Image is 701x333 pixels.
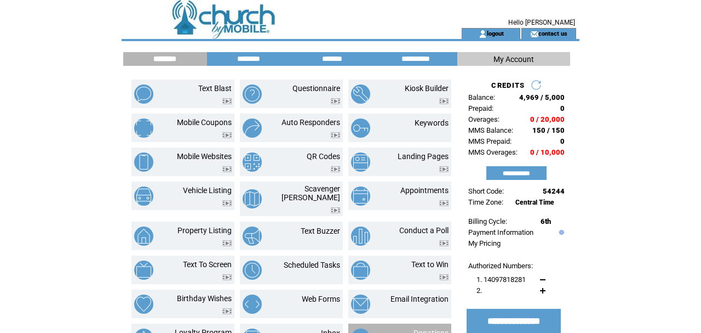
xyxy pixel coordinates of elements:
span: MMS Balance: [468,126,513,134]
img: video.png [331,98,340,104]
img: scheduled-tasks.png [243,261,262,280]
span: 150 / 150 [532,126,565,134]
a: Web Forms [302,295,340,303]
img: text-buzzer.png [243,227,262,246]
img: video.png [439,200,449,206]
span: 0 / 20,000 [530,115,565,123]
a: Birthday Wishes [177,294,232,303]
a: Text to Win [411,260,449,269]
span: Prepaid: [468,104,493,112]
img: scavenger-hunt.png [243,189,262,208]
img: video.png [222,200,232,206]
img: video.png [331,166,340,172]
img: questionnaire.png [243,84,262,104]
img: video.png [222,166,232,172]
span: 0 / 10,000 [530,148,565,156]
a: Questionnaire [292,84,340,93]
img: text-to-win.png [351,261,370,280]
span: MMS Prepaid: [468,137,512,145]
a: Text Blast [198,84,232,93]
img: mobile-websites.png [134,153,153,172]
a: Vehicle Listing [183,186,232,195]
a: Payment Information [468,228,533,236]
span: 6th [541,217,551,225]
a: Appointments [400,186,449,195]
img: keywords.png [351,118,370,138]
a: logout [487,30,504,37]
span: My Account [493,55,534,64]
span: MMS Overages: [468,148,518,156]
img: vehicle-listing.png [134,187,153,206]
a: Kiosk Builder [405,84,449,93]
a: Scavenger [PERSON_NAME] [281,184,340,202]
span: Authorized Numbers: [468,262,533,270]
span: Balance: [468,93,495,101]
span: Hello [PERSON_NAME] [508,19,575,26]
img: email-integration.png [351,295,370,314]
img: video.png [439,274,449,280]
span: 0 [560,104,565,112]
img: video.png [439,240,449,246]
a: Email Integration [390,295,449,303]
a: Text To Screen [183,260,232,269]
span: 4,969 / 5,000 [519,93,565,101]
img: web-forms.png [243,295,262,314]
img: property-listing.png [134,227,153,246]
img: video.png [439,166,449,172]
img: text-blast.png [134,84,153,104]
a: Keywords [415,118,449,127]
a: Text Buzzer [301,227,340,235]
span: Central Time [515,199,554,206]
img: appointments.png [351,187,370,206]
img: birthday-wishes.png [134,295,153,314]
span: 2. [476,286,482,295]
img: auto-responders.png [243,118,262,138]
img: text-to-screen.png [134,261,153,280]
a: Mobile Websites [177,152,232,161]
a: Conduct a Poll [399,226,449,235]
img: video.png [331,207,340,213]
img: kiosk-builder.png [351,84,370,104]
span: Overages: [468,115,499,123]
img: landing-pages.png [351,153,370,172]
a: Property Listing [177,226,232,235]
span: 1. 14097818281 [476,275,526,284]
a: Mobile Coupons [177,118,232,127]
img: conduct-a-poll.png [351,227,370,246]
a: Scheduled Tasks [284,261,340,269]
span: Billing Cycle: [468,217,507,225]
a: Landing Pages [398,152,449,161]
img: video.png [222,98,232,104]
img: account_icon.gif [479,30,487,38]
img: mobile-coupons.png [134,118,153,138]
img: video.png [222,240,232,246]
span: 54244 [543,187,565,195]
img: video.png [222,308,232,314]
img: video.png [439,98,449,104]
img: help.gif [556,230,564,235]
a: Auto Responders [281,118,340,127]
img: contact_us_icon.gif [530,30,538,38]
a: QR Codes [307,152,340,161]
span: CREDITS [491,81,525,89]
img: video.png [222,132,232,138]
img: video.png [222,274,232,280]
span: Short Code: [468,187,504,195]
img: qr-codes.png [243,153,262,172]
span: Time Zone: [468,198,503,206]
a: contact us [538,30,567,37]
img: video.png [331,132,340,138]
span: 0 [560,137,565,145]
a: My Pricing [468,239,501,247]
